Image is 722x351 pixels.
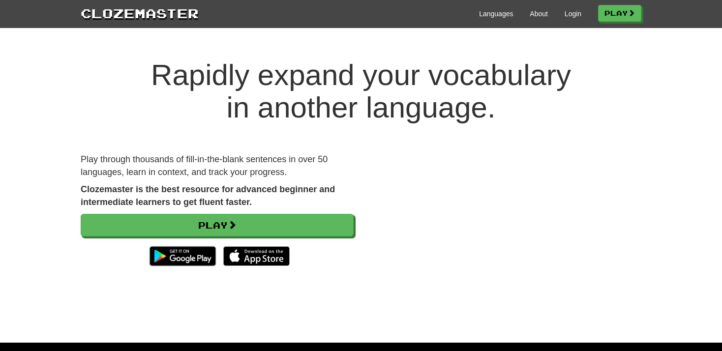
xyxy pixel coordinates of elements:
[81,184,335,207] strong: Clozemaster is the best resource for advanced beginner and intermediate learners to get fluent fa...
[81,4,199,22] a: Clozemaster
[81,153,354,178] p: Play through thousands of fill-in-the-blank sentences in over 50 languages, learn in context, and...
[81,214,354,236] a: Play
[479,9,513,19] a: Languages
[530,9,548,19] a: About
[145,241,221,271] img: Get it on Google Play
[223,246,290,266] img: Download_on_the_App_Store_Badge_US-UK_135x40-25178aeef6eb6b83b96f5f2d004eda3bffbb37122de64afbaef7...
[598,5,641,22] a: Play
[565,9,581,19] a: Login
